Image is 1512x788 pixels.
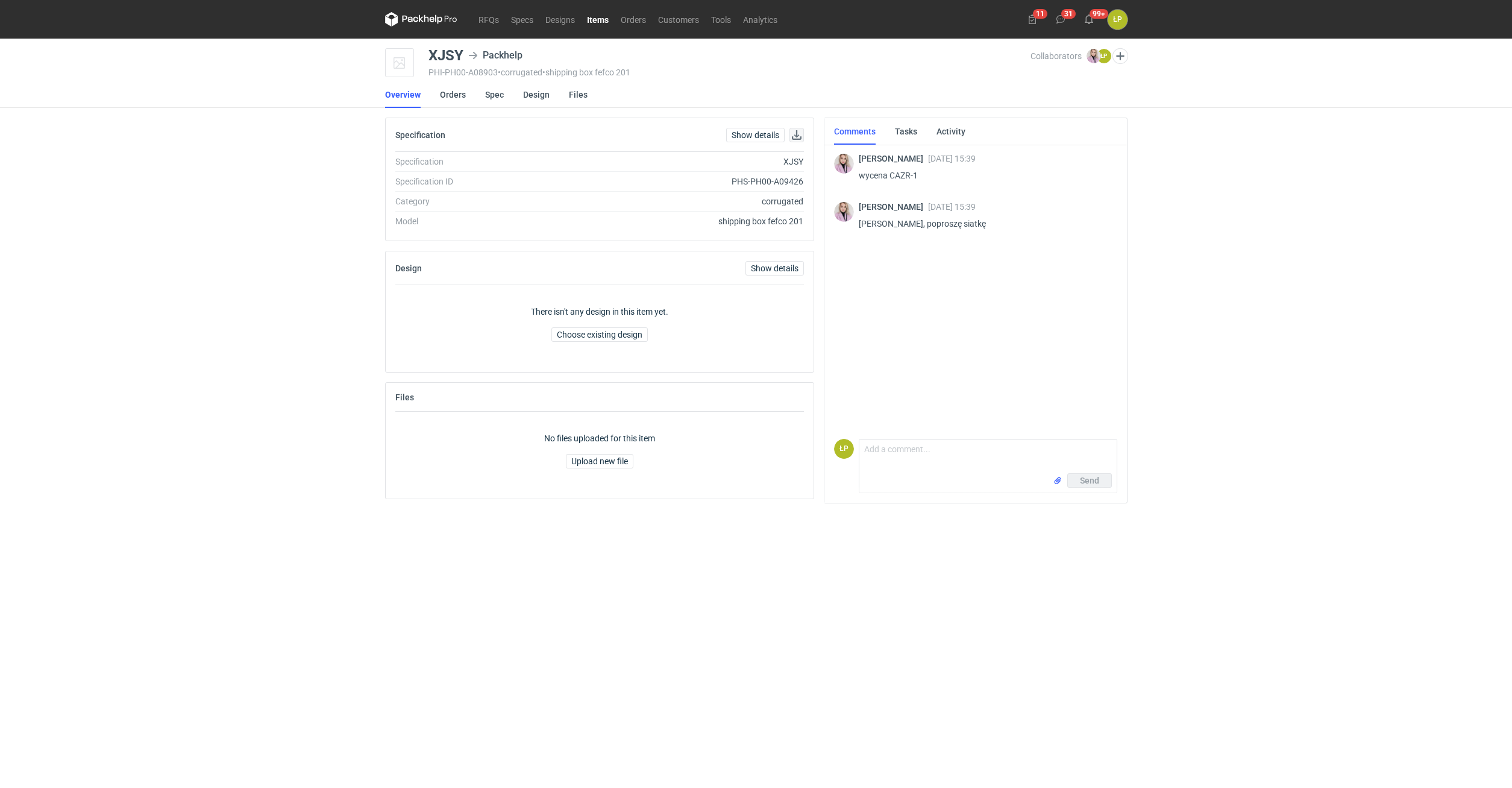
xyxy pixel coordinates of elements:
div: XJSY [559,156,804,168]
span: [PERSON_NAME] [859,154,928,163]
span: Collaborators [1030,51,1082,61]
h2: Files [395,392,414,402]
a: RFQs [472,12,505,27]
div: PHS-PH00-A09426 [559,175,804,188]
div: Specification [395,156,559,168]
a: Design [523,81,550,108]
div: XJSY [428,48,463,63]
button: Choose existing design [551,327,648,342]
img: Klaudia Wiśniewska [834,202,854,222]
svg: Packhelp Pro [385,12,457,27]
div: Specification ID [395,175,559,188]
div: PHI-PH00-A08903 [428,68,1030,77]
span: [PERSON_NAME] [859,202,928,212]
div: Model [395,215,559,227]
button: ŁP [1108,10,1128,30]
span: Send [1080,476,1099,485]
div: Łukasz Postawa [1108,10,1128,30]
a: Show details [745,261,804,276]
div: Łukasz Postawa [834,439,854,459]
a: Analytics [737,12,783,27]
figcaption: ŁP [834,439,854,459]
a: Overview [385,81,421,108]
a: Orders [615,12,652,27]
a: Specs [505,12,539,27]
img: Klaudia Wiśniewska [1087,49,1101,63]
p: [PERSON_NAME], poproszę siatkę [859,216,1108,231]
button: Upload new file [566,454,633,468]
figcaption: ŁP [1097,49,1111,63]
span: [DATE] 15:39 [928,154,976,163]
a: Customers [652,12,705,27]
button: 11 [1023,10,1042,29]
span: Upload new file [571,457,628,465]
p: No files uploaded for this item [544,432,655,444]
a: Files [569,81,588,108]
h2: Design [395,263,422,273]
h2: Specification [395,130,445,140]
p: There isn't any design in this item yet. [531,306,668,318]
a: Tasks [895,118,917,145]
button: Download specification [789,128,804,142]
a: Orders [440,81,466,108]
a: Show details [726,128,785,142]
button: Send [1067,473,1112,488]
span: Choose existing design [557,330,642,339]
div: Category [395,195,559,207]
div: shipping box fefco 201 [559,215,804,227]
button: 99+ [1079,10,1099,29]
span: • corrugated [498,68,542,77]
a: Items [581,12,615,27]
a: Tools [705,12,737,27]
img: Klaudia Wiśniewska [834,154,854,174]
button: Edit collaborators [1112,48,1128,64]
button: 31 [1051,10,1070,29]
span: • shipping box fefco 201 [542,68,630,77]
a: Activity [936,118,965,145]
a: Designs [539,12,581,27]
span: [DATE] 15:39 [928,202,976,212]
div: Packhelp [468,48,522,63]
p: wycena CAZR-1 [859,168,1108,183]
a: Comments [834,118,876,145]
a: Spec [485,81,504,108]
div: corrugated [559,195,804,207]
